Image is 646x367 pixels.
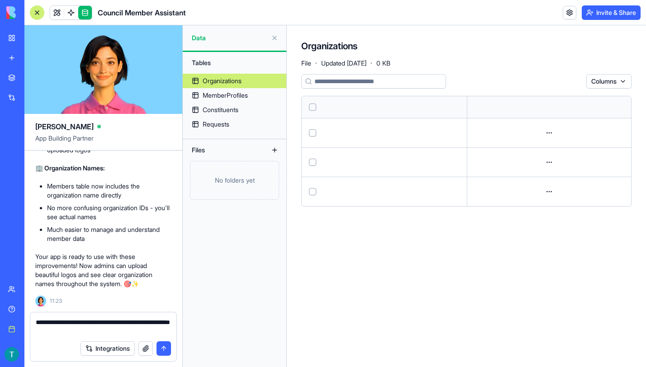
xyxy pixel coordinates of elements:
button: Invite & Share [582,5,641,20]
a: MemberProfiles [183,88,286,103]
div: Tables [187,56,282,70]
button: Columns [586,74,632,89]
li: Much easier to manage and understand member data [47,225,171,243]
span: · [370,56,373,71]
img: logo [6,6,62,19]
p: Your app is ready to use with these improvements! Now admins can upload beautiful logos and see c... [35,252,171,288]
div: Constituents [203,105,238,114]
span: 0 KB [376,59,390,68]
img: Ella_00000_wcx2te.png [35,296,46,306]
span: 11:23 [50,297,62,305]
div: Requests [203,120,229,129]
button: Select row [309,159,316,166]
a: Constituents [183,103,286,117]
span: App Building Partner [35,134,171,150]
img: ACg8ocJe2RKpQBGPL_QfDkV1SJvaPRgxpDz4dfMNm6sm51pLWvWEqQ=s96-c [5,347,19,362]
a: No folders yet [183,161,286,200]
button: Select row [309,129,316,136]
h1: Council Member Assistant [98,7,186,18]
button: Integrations [81,341,135,356]
a: Requests [183,117,286,132]
div: Organizations [203,76,242,85]
button: Select row [309,188,316,195]
span: · [315,56,318,71]
div: No folders yet [190,161,279,200]
div: Files [187,143,260,157]
span: Updated [DATE] [321,59,366,68]
span: File [301,59,311,68]
strong: 🏢 Organization Names: [35,164,105,172]
h4: Organizations [301,40,357,52]
span: Data [192,33,267,42]
button: Select all [309,104,316,111]
li: No more confusing organization IDs - you'll see actual names [47,203,171,221]
a: Organizations [183,74,286,88]
div: MemberProfiles [203,91,248,100]
span: [PERSON_NAME] [35,121,94,132]
li: Members table now includes the organization name directly [47,182,171,200]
